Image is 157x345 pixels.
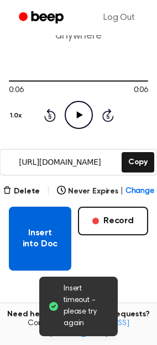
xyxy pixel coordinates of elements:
span: | [46,185,50,198]
button: Delete [3,186,40,197]
button: 1.0x [9,106,25,125]
span: Contact us [7,319,150,338]
a: Beep [11,7,74,29]
span: 0:06 [134,85,148,96]
a: Log Out [92,4,146,31]
a: [EMAIL_ADDRESS][DOMAIN_NAME] [49,320,129,337]
span: | [121,186,123,197]
button: Insert into Doc [9,207,71,271]
button: Record [78,207,148,235]
span: Insert timeout - please try again [64,283,109,330]
button: Copy [122,152,154,172]
button: Never Expires|Change [57,186,154,197]
span: 0:06 [9,85,23,96]
span: Change [125,186,154,197]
